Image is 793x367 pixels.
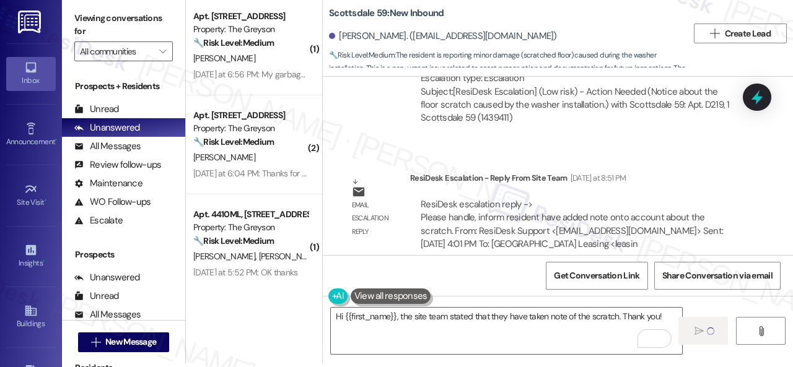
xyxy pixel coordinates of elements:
[74,196,151,209] div: WO Follow-ups
[74,121,140,134] div: Unanswered
[74,290,119,303] div: Unread
[18,11,43,33] img: ResiDesk Logo
[6,240,56,273] a: Insights •
[694,326,704,336] i: 
[329,49,688,89] span: : The resident is reporting minor damage (scratched floor) caused during the washer installation....
[159,46,166,56] i: 
[193,23,308,36] div: Property: The Greyson
[6,300,56,334] a: Buildings
[74,140,141,153] div: All Messages
[91,337,100,347] i: 
[259,251,321,262] span: [PERSON_NAME]
[546,262,647,290] button: Get Conversation Link
[43,257,45,266] span: •
[193,69,506,80] div: [DATE] at 6:56 PM: My garbage disposal isn't running. I checked the breaker and it's fine.
[567,171,626,184] div: [DATE] at 8:51 PM
[62,248,185,261] div: Prospects
[193,168,425,179] div: [DATE] at 6:04 PM: Thanks for replying quickly and trying to help.
[74,308,141,321] div: All Messages
[193,251,259,262] span: [PERSON_NAME]
[329,30,557,43] div: [PERSON_NAME]. ([EMAIL_ADDRESS][DOMAIN_NAME])
[331,308,682,354] textarea: To enrich screen reader interactions, please activate Accessibility in Grammarly extension settings
[193,221,308,234] div: Property: The Greyson
[329,7,444,20] b: Scottsdale 59: New Inbound
[329,50,395,60] strong: 🔧 Risk Level: Medium
[410,171,746,189] div: ResiDesk Escalation - Reply From Site Team
[725,27,771,40] span: Create Lead
[193,122,308,135] div: Property: The Greyson
[193,53,255,64] span: [PERSON_NAME]
[662,269,773,282] span: Share Conversation via email
[74,271,140,284] div: Unanswered
[193,267,297,278] div: [DATE] at 5:52 PM: OK thanks
[756,326,766,336] i: 
[74,103,119,116] div: Unread
[421,198,723,250] div: ResiDesk escalation reply -> Please handle, inform resident have added note onto account about th...
[694,24,787,43] button: Create Lead
[193,136,274,147] strong: 🔧 Risk Level: Medium
[105,335,156,348] span: New Message
[554,269,639,282] span: Get Conversation Link
[62,80,185,93] div: Prospects + Residents
[421,85,735,125] div: Subject: [ResiDesk Escalation] (Low risk) - Action Needed (Notice about the floor scratch caused ...
[193,208,308,221] div: Apt. 4410ML, [STREET_ADDRESS]
[193,235,274,246] strong: 🔧 Risk Level: Medium
[74,158,161,171] div: Review follow-ups
[193,10,308,23] div: Apt. [STREET_ADDRESS]
[55,136,57,144] span: •
[74,9,173,41] label: Viewing conversations for
[45,196,46,205] span: •
[193,152,255,163] span: [PERSON_NAME]
[193,109,308,122] div: Apt. [STREET_ADDRESS]
[710,28,719,38] i: 
[74,214,123,227] div: Escalate
[654,262,781,290] button: Share Conversation via email
[6,57,56,90] a: Inbox
[6,179,56,212] a: Site Visit •
[74,177,142,190] div: Maintenance
[80,41,153,61] input: All communities
[78,332,170,352] button: New Message
[352,199,400,238] div: Email escalation reply
[193,37,274,48] strong: 🔧 Risk Level: Medium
